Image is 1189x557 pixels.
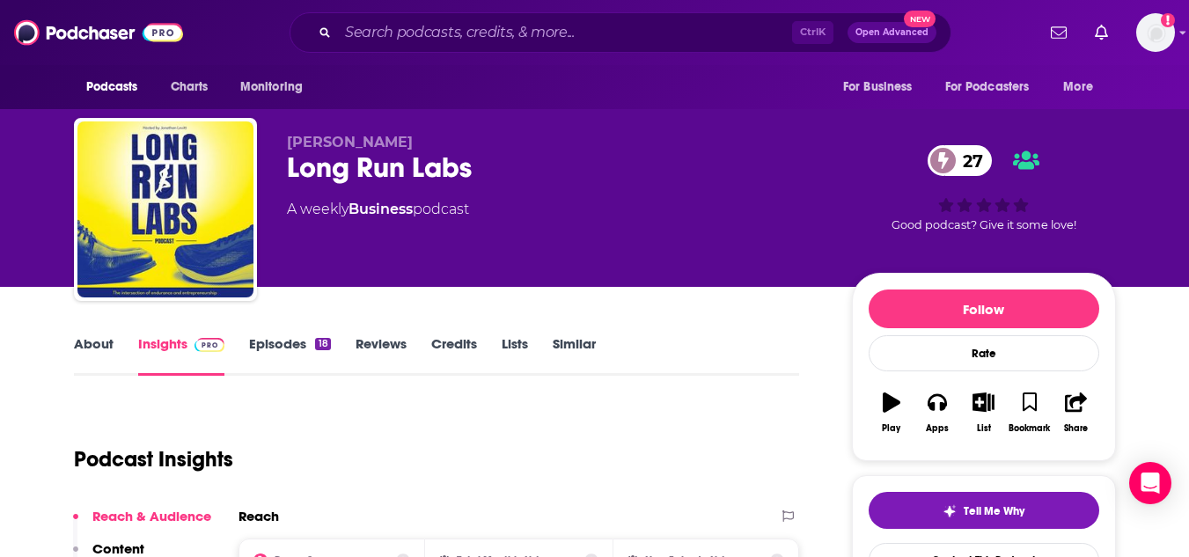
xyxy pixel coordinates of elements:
[14,16,183,49] img: Podchaser - Follow, Share and Rate Podcasts
[290,12,951,53] div: Search podcasts, credits, & more...
[928,145,992,176] a: 27
[855,28,928,37] span: Open Advanced
[92,508,211,524] p: Reach & Audience
[945,145,992,176] span: 27
[1009,423,1050,434] div: Bookmark
[914,381,960,444] button: Apps
[1136,13,1175,52] img: User Profile
[502,335,528,376] a: Lists
[848,22,936,43] button: Open AdvancedNew
[171,75,209,99] span: Charts
[239,508,279,524] h2: Reach
[964,504,1024,518] span: Tell Me Why
[869,335,1099,371] div: Rate
[1161,13,1175,27] svg: Add a profile image
[1044,18,1074,48] a: Show notifications dropdown
[943,504,957,518] img: tell me why sparkle
[287,134,413,150] span: [PERSON_NAME]
[1064,423,1088,434] div: Share
[1136,13,1175,52] span: Logged in as megcassidy
[74,335,114,376] a: About
[945,75,1030,99] span: For Podcasters
[934,70,1055,104] button: open menu
[315,338,330,350] div: 18
[356,335,407,376] a: Reviews
[553,335,596,376] a: Similar
[960,381,1006,444] button: List
[869,289,1099,328] button: Follow
[869,492,1099,529] button: tell me why sparkleTell Me Why
[831,70,935,104] button: open menu
[892,218,1076,231] span: Good podcast? Give it some love!
[869,381,914,444] button: Play
[843,75,913,99] span: For Business
[1063,75,1093,99] span: More
[73,508,211,540] button: Reach & Audience
[74,446,233,473] h1: Podcast Insights
[1051,70,1115,104] button: open menu
[249,335,330,376] a: Episodes18
[926,423,949,434] div: Apps
[1053,381,1098,444] button: Share
[77,121,253,297] img: Long Run Labs
[431,335,477,376] a: Credits
[287,199,469,220] div: A weekly podcast
[240,75,303,99] span: Monitoring
[852,134,1116,243] div: 27Good podcast? Give it some love!
[194,338,225,352] img: Podchaser Pro
[977,423,991,434] div: List
[228,70,326,104] button: open menu
[74,70,161,104] button: open menu
[159,70,219,104] a: Charts
[792,21,833,44] span: Ctrl K
[904,11,936,27] span: New
[1007,381,1053,444] button: Bookmark
[882,423,900,434] div: Play
[92,540,144,557] p: Content
[349,201,413,217] a: Business
[338,18,792,47] input: Search podcasts, credits, & more...
[1129,462,1171,504] div: Open Intercom Messenger
[1088,18,1115,48] a: Show notifications dropdown
[1136,13,1175,52] button: Show profile menu
[138,335,225,376] a: InsightsPodchaser Pro
[86,75,138,99] span: Podcasts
